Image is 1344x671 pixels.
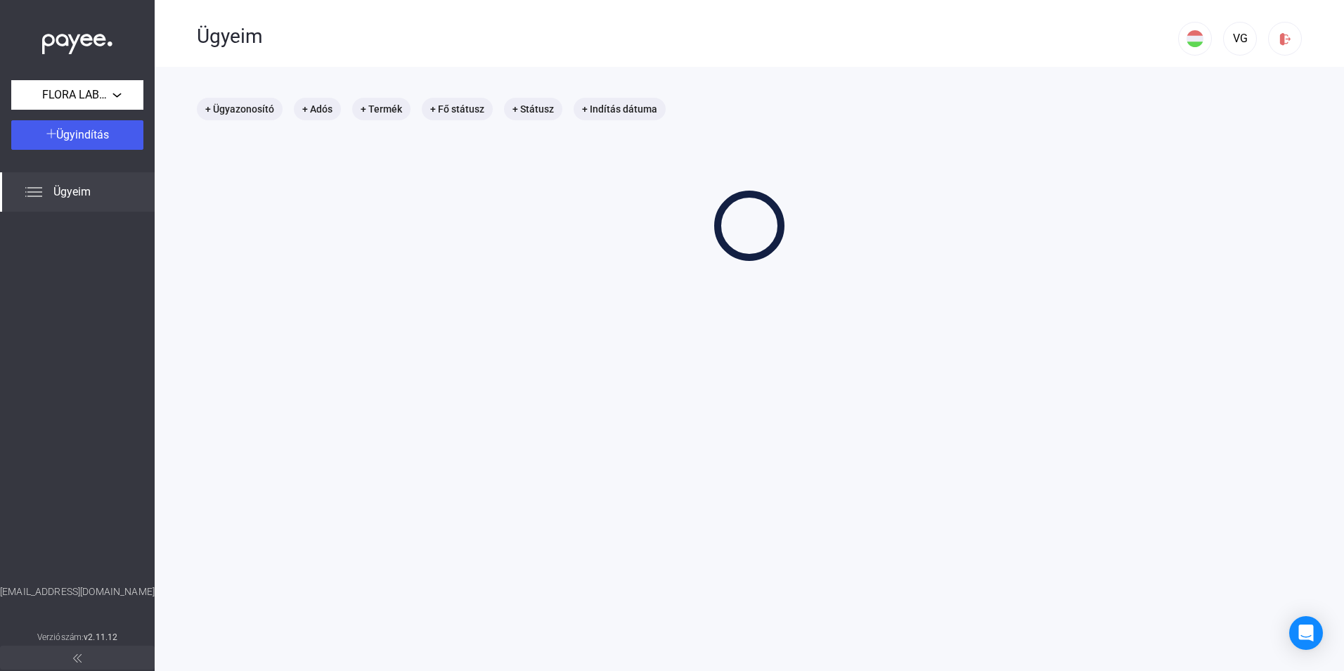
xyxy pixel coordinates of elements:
[56,128,109,141] span: Ügyindítás
[1178,22,1212,56] button: HU
[11,120,143,150] button: Ügyindítás
[46,129,56,139] img: plus-white.svg
[352,98,411,120] mat-chip: + Termék
[1278,32,1293,46] img: logout-red
[42,26,112,55] img: white-payee-white-dot.svg
[574,98,666,120] mat-chip: + Indítás dátuma
[11,80,143,110] button: FLORA LABOR KFT
[42,87,112,103] span: FLORA LABOR KFT
[1187,30,1203,47] img: HU
[197,98,283,120] mat-chip: + Ügyazonosító
[1289,616,1323,650] div: Open Intercom Messenger
[1268,22,1302,56] button: logout-red
[73,654,82,663] img: arrow-double-left-grey.svg
[422,98,493,120] mat-chip: + Fő státusz
[1228,30,1252,47] div: VG
[25,184,42,200] img: list.svg
[84,632,117,642] strong: v2.11.12
[197,25,1178,49] div: Ügyeim
[1223,22,1257,56] button: VG
[294,98,341,120] mat-chip: + Adós
[504,98,562,120] mat-chip: + Státusz
[53,184,91,200] span: Ügyeim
